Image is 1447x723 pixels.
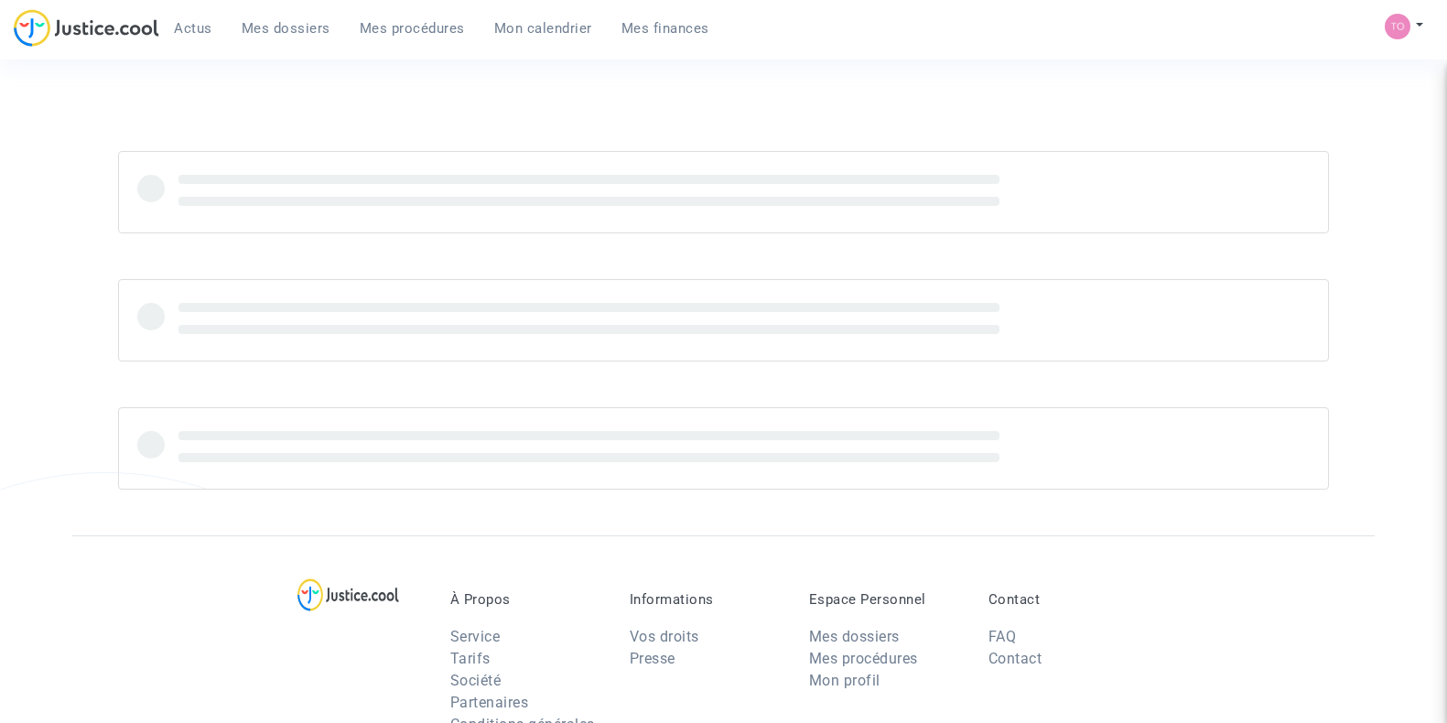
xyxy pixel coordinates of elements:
[988,650,1042,667] a: Contact
[174,20,212,37] span: Actus
[809,628,900,645] a: Mes dossiers
[159,15,227,42] a: Actus
[607,15,724,42] a: Mes finances
[630,628,699,645] a: Vos droits
[450,628,501,645] a: Service
[630,650,675,667] a: Presse
[809,650,918,667] a: Mes procédures
[621,20,709,37] span: Mes finances
[988,591,1140,608] p: Contact
[809,591,961,608] p: Espace Personnel
[494,20,592,37] span: Mon calendrier
[630,591,782,608] p: Informations
[227,15,345,42] a: Mes dossiers
[809,672,880,689] a: Mon profil
[345,15,480,42] a: Mes procédures
[1385,14,1410,39] img: fe1f3729a2b880d5091b466bdc4f5af5
[360,20,465,37] span: Mes procédures
[450,650,491,667] a: Tarifs
[450,591,602,608] p: À Propos
[480,15,607,42] a: Mon calendrier
[242,20,330,37] span: Mes dossiers
[14,9,159,47] img: jc-logo.svg
[988,628,1017,645] a: FAQ
[297,578,399,611] img: logo-lg.svg
[450,694,529,711] a: Partenaires
[450,672,502,689] a: Société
